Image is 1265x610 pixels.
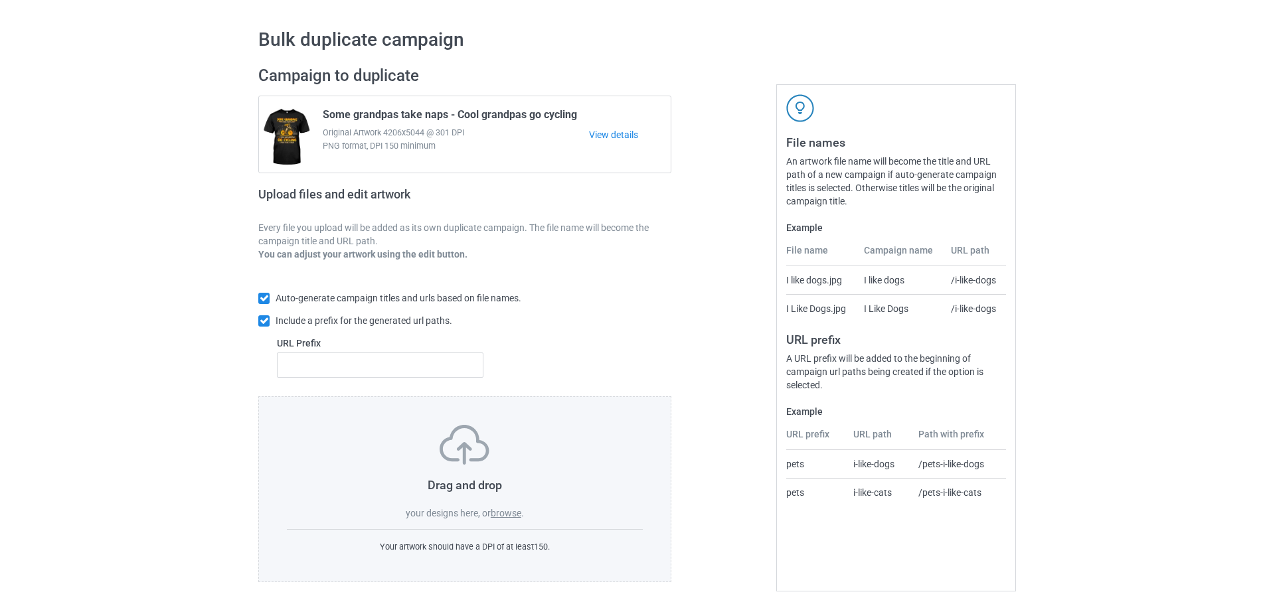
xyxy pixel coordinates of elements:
h3: Drag and drop [287,477,643,493]
h2: Campaign to duplicate [258,66,671,86]
td: I like dogs [857,266,944,294]
span: . [521,508,524,518]
td: pets [786,478,846,506]
td: /pets-i-like-cats [911,478,1006,506]
td: i-like-cats [846,478,912,506]
h2: Upload files and edit artwork [258,187,506,212]
span: Auto-generate campaign titles and urls based on file names. [276,293,521,303]
img: svg+xml;base64,PD94bWwgdmVyc2lvbj0iMS4wIiBlbmNvZGluZz0iVVRGLTgiPz4KPHN2ZyB3aWR0aD0iNDJweCIgaGVpZ2... [786,94,814,122]
td: /i-like-dogs [944,294,1006,323]
label: URL Prefix [277,337,483,350]
th: URL prefix [786,427,846,450]
label: Example [786,221,1006,234]
span: Original Artwork 4206x5044 @ 301 DPI [323,126,589,139]
div: An artwork file name will become the title and URL path of a new campaign if auto-generate campai... [786,155,1006,208]
img: svg+xml;base64,PD94bWwgdmVyc2lvbj0iMS4wIiBlbmNvZGluZz0iVVRGLTgiPz4KPHN2ZyB3aWR0aD0iNzVweCIgaGVpZ2... [440,425,489,465]
td: i-like-dogs [846,450,912,478]
span: your designs here, or [406,508,491,518]
td: pets [786,450,846,478]
td: I like dogs.jpg [786,266,856,294]
th: File name [786,244,856,266]
h3: File names [786,135,1006,150]
label: browse [491,508,521,518]
a: View details [589,128,671,141]
span: PNG format, DPI 150 minimum [323,139,589,153]
th: URL path [846,427,912,450]
h1: Bulk duplicate campaign [258,28,1007,52]
th: URL path [944,244,1006,266]
td: /pets-i-like-dogs [911,450,1006,478]
h3: URL prefix [786,332,1006,347]
td: I Like Dogs [857,294,944,323]
th: Path with prefix [911,427,1006,450]
td: I Like Dogs.jpg [786,294,856,323]
span: Include a prefix for the generated url paths. [276,315,452,326]
b: You can adjust your artwork using the edit button. [258,249,467,260]
span: Your artwork should have a DPI of at least 150 . [380,542,550,552]
p: Every file you upload will be added as its own duplicate campaign. The file name will become the ... [258,221,671,248]
div: A URL prefix will be added to the beginning of campaign url paths being created if the option is ... [786,352,1006,392]
label: Example [786,405,1006,418]
span: Some grandpas take naps - Cool grandpas go cycling [323,108,577,126]
th: Campaign name [857,244,944,266]
td: /i-like-dogs [944,266,1006,294]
